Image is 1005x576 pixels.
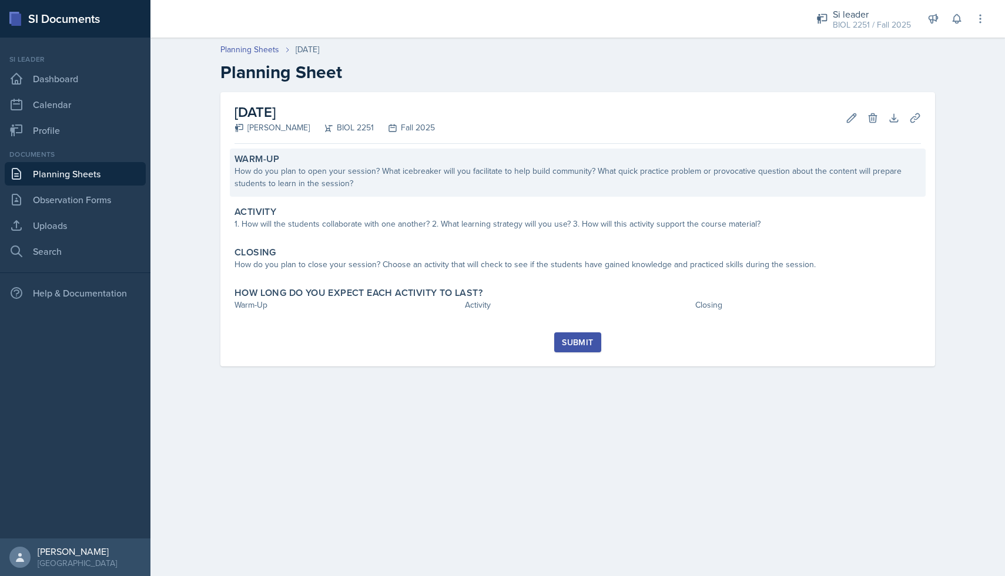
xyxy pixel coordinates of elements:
div: Si leader [833,7,911,21]
div: Help & Documentation [5,281,146,305]
div: [PERSON_NAME] [235,122,310,134]
div: BIOL 2251 / Fall 2025 [833,19,911,31]
div: 1. How will the students collaborate with one another? 2. What learning strategy will you use? 3.... [235,218,921,230]
div: [PERSON_NAME] [38,545,117,557]
h2: [DATE] [235,102,435,123]
a: Uploads [5,214,146,237]
div: Documents [5,149,146,160]
label: Closing [235,247,276,258]
a: Planning Sheets [5,162,146,186]
label: Warm-Up [235,153,280,165]
a: Calendar [5,93,146,116]
a: Profile [5,119,146,142]
div: Activity [465,299,691,311]
div: Si leader [5,54,146,65]
label: How long do you expect each activity to last? [235,287,483,299]
div: [DATE] [296,43,319,56]
h2: Planning Sheet [220,62,935,83]
div: How do you plan to close your session? Choose an activity that will check to see if the students ... [235,258,921,271]
button: Submit [554,332,601,352]
a: Planning Sheets [220,43,279,56]
a: Search [5,240,146,263]
div: How do you plan to open your session? What icebreaker will you facilitate to help build community... [235,165,921,190]
a: Observation Forms [5,188,146,211]
div: BIOL 2251 [310,122,374,134]
div: Fall 2025 [374,122,435,134]
a: Dashboard [5,67,146,90]
div: Closing [695,299,921,311]
label: Activity [235,206,276,218]
div: Warm-Up [235,299,460,311]
div: Submit [562,338,593,347]
div: [GEOGRAPHIC_DATA] [38,557,117,569]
